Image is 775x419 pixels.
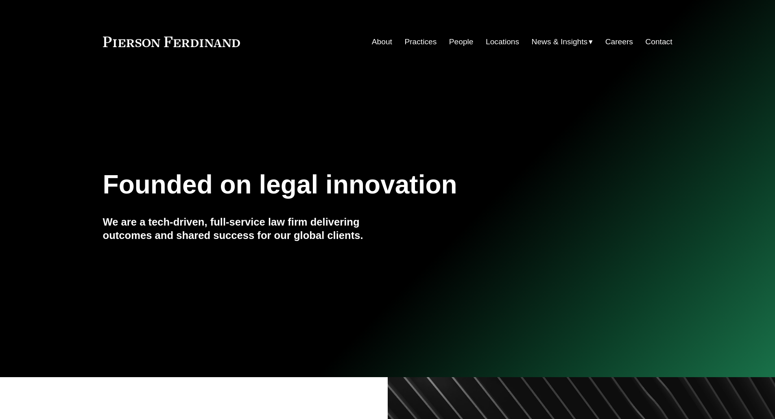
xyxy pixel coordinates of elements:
a: People [449,34,474,50]
a: Careers [605,34,633,50]
a: folder dropdown [532,34,593,50]
a: Locations [486,34,519,50]
span: News & Insights [532,35,588,49]
h1: Founded on legal innovation [103,170,578,200]
a: About [372,34,392,50]
a: Practices [404,34,437,50]
h4: We are a tech-driven, full-service law firm delivering outcomes and shared success for our global... [103,215,388,242]
a: Contact [645,34,672,50]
